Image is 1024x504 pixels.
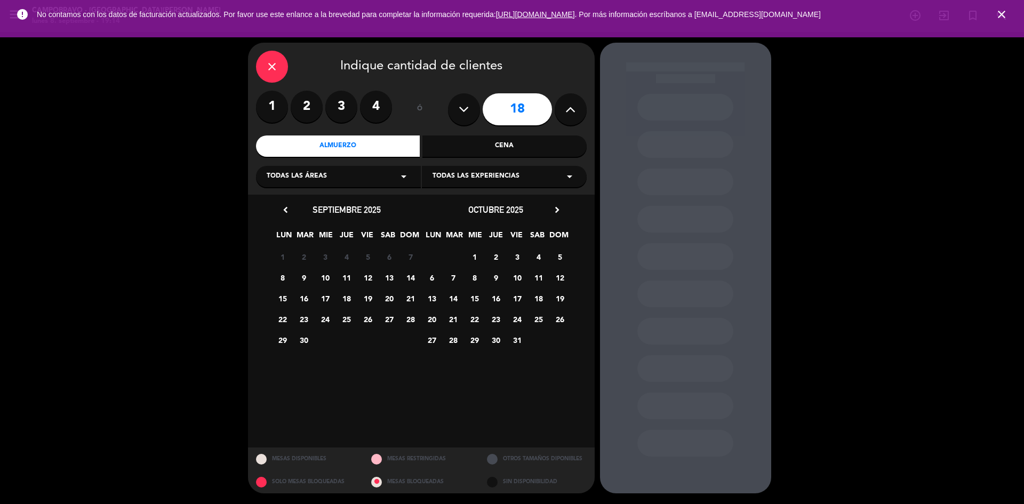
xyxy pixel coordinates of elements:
span: 27 [380,310,398,328]
span: VIE [358,229,376,246]
div: OTROS TAMAÑOS DIPONIBLES [479,447,595,470]
span: 26 [359,310,377,328]
span: 29 [274,331,291,349]
span: 14 [402,269,419,286]
span: 3 [316,248,334,266]
span: 15 [274,290,291,307]
i: chevron_right [551,204,563,215]
span: LUN [425,229,442,246]
span: 18 [338,290,355,307]
span: 21 [444,310,462,328]
span: 4 [530,248,547,266]
span: 2 [487,248,505,266]
span: 14 [444,290,462,307]
span: 8 [466,269,483,286]
span: 16 [487,290,505,307]
span: 27 [423,331,441,349]
span: 11 [530,269,547,286]
i: arrow_drop_down [397,170,410,183]
span: JUE [338,229,355,246]
span: 5 [551,248,569,266]
span: 25 [530,310,547,328]
i: arrow_drop_down [563,170,576,183]
span: 23 [295,310,313,328]
label: 2 [291,91,323,123]
span: No contamos con los datos de facturación actualizados. Por favor use este enlance a la brevedad p... [37,10,821,19]
span: 9 [487,269,505,286]
span: Todas las áreas [267,171,327,182]
span: 28 [444,331,462,349]
span: octubre 2025 [468,204,523,215]
label: 1 [256,91,288,123]
span: 28 [402,310,419,328]
span: MAR [296,229,314,246]
div: Cena [422,135,587,157]
span: 24 [508,310,526,328]
i: chevron_left [280,204,291,215]
label: 3 [325,91,357,123]
span: 6 [423,269,441,286]
span: SAB [529,229,546,246]
span: 15 [466,290,483,307]
span: 22 [466,310,483,328]
span: 17 [316,290,334,307]
span: 8 [274,269,291,286]
span: 1 [274,248,291,266]
span: 9 [295,269,313,286]
a: [URL][DOMAIN_NAME] [496,10,575,19]
span: 21 [402,290,419,307]
span: 11 [338,269,355,286]
span: SAB [379,229,397,246]
span: 12 [359,269,377,286]
span: 10 [316,269,334,286]
span: 7 [444,269,462,286]
div: MESAS BLOQUEADAS [363,470,479,493]
span: 4 [338,248,355,266]
span: 19 [551,290,569,307]
span: Todas las experiencias [433,171,519,182]
span: 13 [423,290,441,307]
span: 12 [551,269,569,286]
i: close [266,60,278,73]
span: DOM [549,229,567,246]
span: 23 [487,310,505,328]
span: 2 [295,248,313,266]
span: 10 [508,269,526,286]
span: VIE [508,229,525,246]
span: DOM [400,229,418,246]
label: 4 [360,91,392,123]
span: 17 [508,290,526,307]
span: 31 [508,331,526,349]
span: 1 [466,248,483,266]
span: LUN [275,229,293,246]
span: 24 [316,310,334,328]
span: MIE [317,229,334,246]
div: ó [403,91,437,128]
span: 20 [423,310,441,328]
span: 3 [508,248,526,266]
div: SIN DISPONIBILIDAD [479,470,595,493]
span: 13 [380,269,398,286]
span: 7 [402,248,419,266]
span: 30 [295,331,313,349]
a: . Por más información escríbanos a [EMAIL_ADDRESS][DOMAIN_NAME] [575,10,821,19]
div: SOLO MESAS BLOQUEADAS [248,470,364,493]
span: 18 [530,290,547,307]
span: 5 [359,248,377,266]
div: MESAS RESTRINGIDAS [363,447,479,470]
span: 20 [380,290,398,307]
span: 16 [295,290,313,307]
span: 19 [359,290,377,307]
div: Almuerzo [256,135,420,157]
span: MAR [445,229,463,246]
i: error [16,8,29,21]
div: MESAS DISPONIBLES [248,447,364,470]
span: 25 [338,310,355,328]
span: 30 [487,331,505,349]
span: 6 [380,248,398,266]
span: 22 [274,310,291,328]
span: septiembre 2025 [313,204,381,215]
span: 26 [551,310,569,328]
span: JUE [487,229,505,246]
span: 29 [466,331,483,349]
